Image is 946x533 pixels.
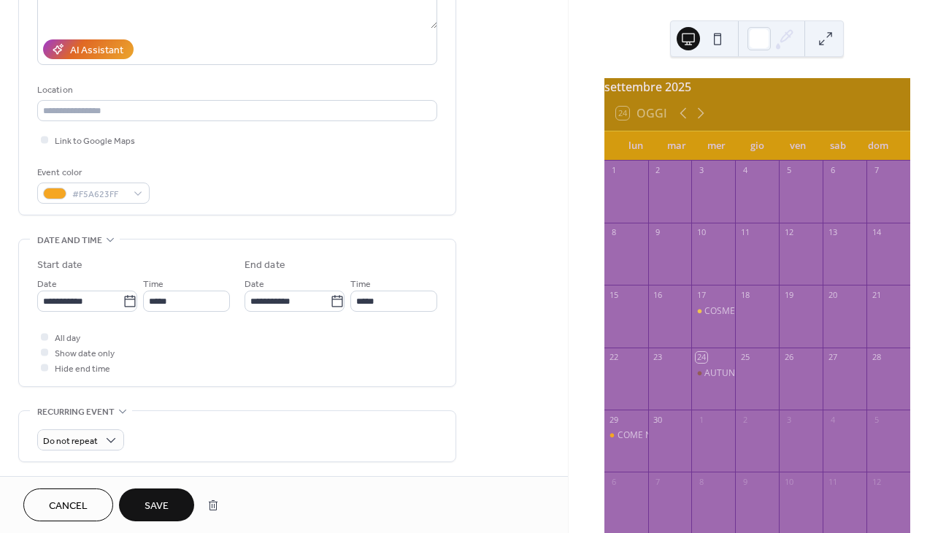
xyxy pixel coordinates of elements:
div: 3 [696,165,707,176]
span: Date and time [37,233,102,248]
div: Start date [37,258,82,273]
div: AUTUNNO - CAMBIO STAGIONE [691,367,735,380]
div: Event color [37,165,147,180]
div: 18 [739,289,750,300]
div: 4 [827,414,838,425]
div: 11 [739,227,750,238]
div: 2 [653,165,664,176]
button: Cancel [23,488,113,521]
div: 8 [609,227,620,238]
span: All day [55,331,80,346]
div: 15 [609,289,620,300]
div: 6 [827,165,838,176]
div: 4 [739,165,750,176]
div: 21 [871,289,882,300]
div: 10 [783,476,794,487]
div: 5 [871,414,882,425]
div: 19 [783,289,794,300]
div: 9 [739,476,750,487]
div: Location [37,83,434,98]
div: AI Assistant [70,43,123,58]
span: Date [37,277,57,292]
div: 1 [609,165,620,176]
div: mar [656,131,696,161]
div: 20 [827,289,838,300]
div: 16 [653,289,664,300]
span: Hide end time [55,361,110,377]
div: COSMESI & BENESSERE NATURALE PER IL TUO CANE [704,305,920,318]
span: #F5A623FF [72,187,126,202]
div: 13 [827,227,838,238]
div: 3 [783,414,794,425]
div: 10 [696,227,707,238]
div: mer [696,131,737,161]
span: Date [245,277,264,292]
div: End date [245,258,285,273]
div: COME NUTRI IL TUO CANE ? [618,429,731,442]
div: 9 [653,227,664,238]
div: settembre 2025 [604,78,910,96]
div: COSMESI & BENESSERE NATURALE PER IL TUO CANE [691,305,735,318]
span: Save [145,499,169,514]
div: 23 [653,352,664,363]
div: 12 [783,227,794,238]
span: Recurring event [37,404,115,420]
div: 17 [696,289,707,300]
div: AUTUNNO - CAMBIO STAGIONE [704,367,835,380]
div: 7 [653,476,664,487]
div: dom [858,131,899,161]
span: Cancel [49,499,88,514]
div: 25 [739,352,750,363]
div: 27 [827,352,838,363]
div: lun [616,131,656,161]
div: 30 [653,414,664,425]
div: 22 [609,352,620,363]
div: ven [777,131,818,161]
div: 24 [696,352,707,363]
div: 8 [696,476,707,487]
div: 26 [783,352,794,363]
div: 28 [871,352,882,363]
span: Do not repeat [43,433,98,450]
div: 6 [609,476,620,487]
span: Show date only [55,346,115,361]
span: Link to Google Maps [55,134,135,149]
div: 5 [783,165,794,176]
div: 14 [871,227,882,238]
div: 12 [871,476,882,487]
button: AI Assistant [43,39,134,59]
div: 2 [739,414,750,425]
div: 29 [609,414,620,425]
span: Time [143,277,164,292]
button: Save [119,488,194,521]
div: 11 [827,476,838,487]
div: 7 [871,165,882,176]
div: sab [818,131,858,161]
span: Time [350,277,371,292]
div: 1 [696,414,707,425]
div: gio [737,131,777,161]
div: COME NUTRI IL TUO CANE ? [604,429,648,442]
